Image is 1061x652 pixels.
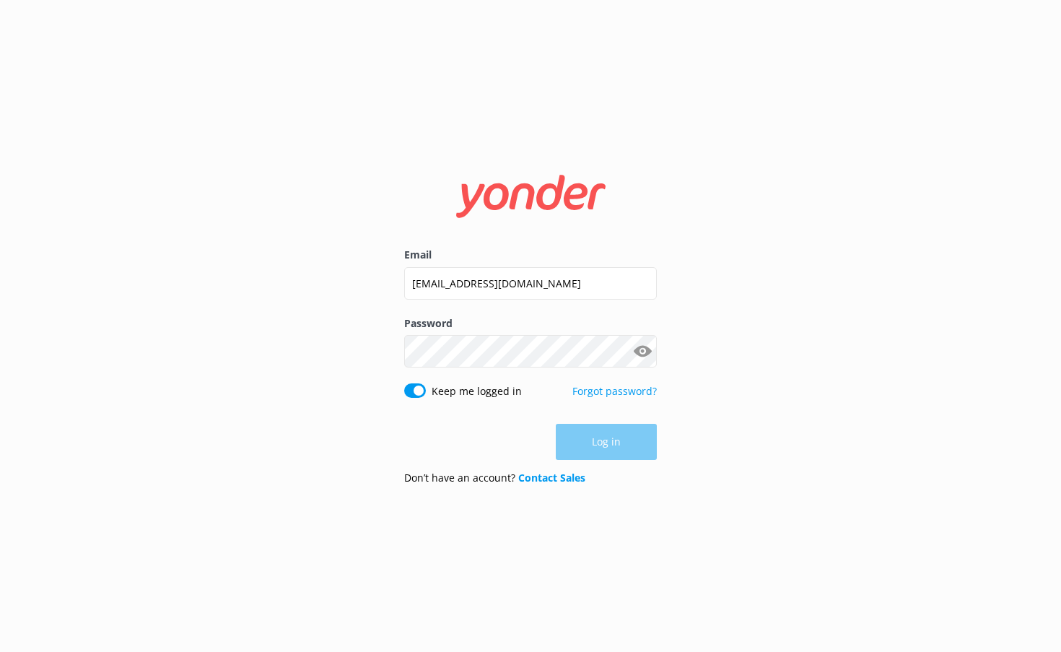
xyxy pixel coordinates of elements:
button: Show password [628,337,657,366]
label: Password [404,316,657,331]
a: Forgot password? [572,384,657,398]
label: Email [404,247,657,263]
p: Don’t have an account? [404,470,585,486]
label: Keep me logged in [432,383,522,399]
a: Contact Sales [518,471,585,484]
input: user@emailaddress.com [404,267,657,300]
